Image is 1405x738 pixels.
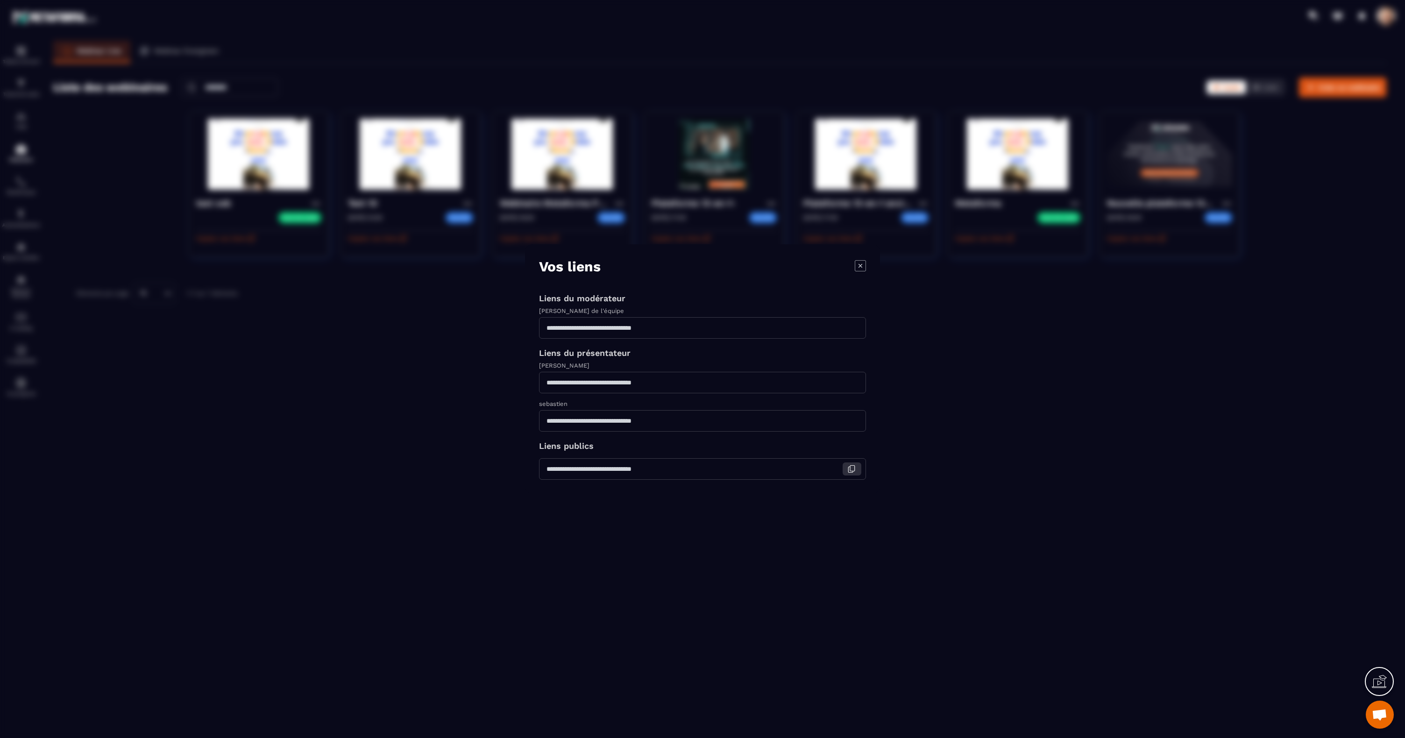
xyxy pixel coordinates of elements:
[539,362,589,369] label: [PERSON_NAME]
[539,441,866,451] p: Liens publics
[1366,701,1394,729] a: Mở cuộc trò chuyện
[539,400,568,407] label: sebastien
[539,293,866,303] p: Liens du modérateur
[539,307,624,314] label: [PERSON_NAME] de l'équipe
[539,258,601,275] p: Vos liens
[539,348,866,358] p: Liens du présentateur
